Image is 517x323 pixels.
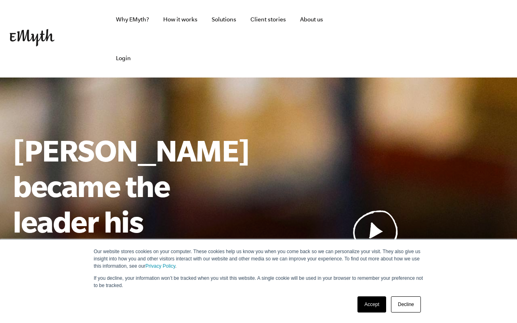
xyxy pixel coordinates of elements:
[422,30,507,48] iframe: Embedded CTA
[145,263,175,269] a: Privacy Policy
[94,248,423,270] p: Our website stores cookies on your computer. These cookies help us know you when you come back so...
[94,275,423,289] p: If you decline, your information won’t be tracked when you visit this website. A single cookie wi...
[391,296,421,313] a: Decline
[357,296,386,313] a: Accept
[247,210,504,267] a: Watch the video
[10,29,55,46] img: EMyth
[353,210,398,252] img: Play Video
[334,30,418,48] iframe: Embedded CTA
[109,39,137,78] a: Login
